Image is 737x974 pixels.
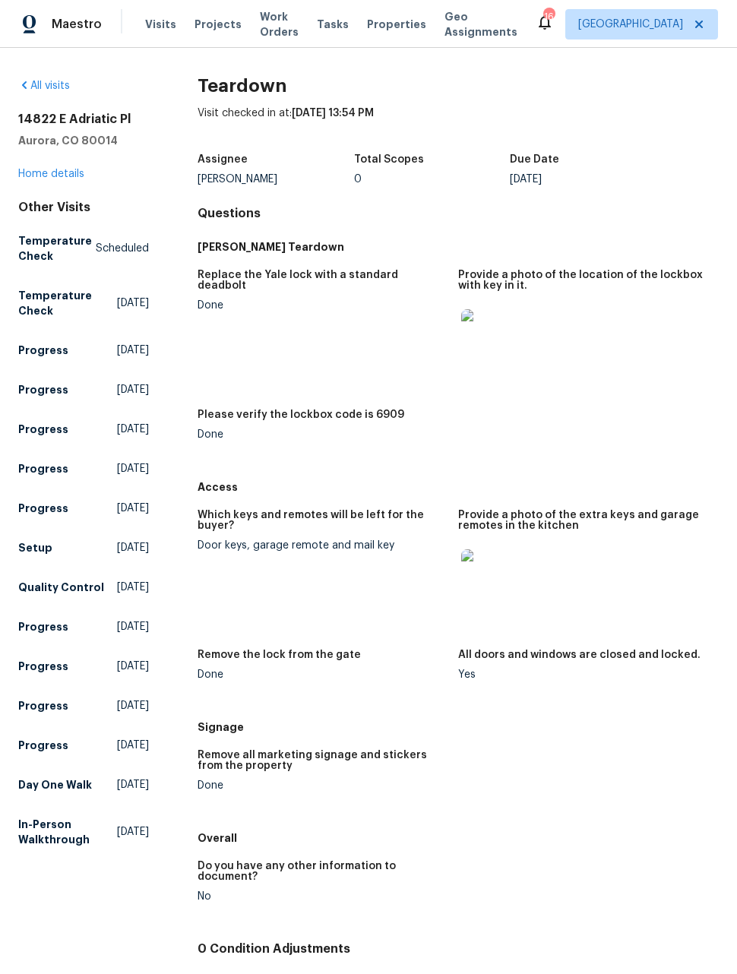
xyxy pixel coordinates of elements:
div: 0 [354,174,511,185]
div: Visit checked in at: [198,106,719,145]
h5: Aurora, CO 80014 [18,133,149,148]
span: Visits [145,17,176,32]
div: Done [198,780,446,791]
span: Scheduled [96,241,149,256]
div: 16 [543,9,554,24]
span: Tasks [317,19,349,30]
span: [DATE] [117,659,149,674]
h5: All doors and windows are closed and locked. [458,650,701,660]
h5: Please verify the lockbox code is 6909 [198,410,404,420]
a: Progress[DATE] [18,732,149,759]
a: Temperature Check[DATE] [18,282,149,324]
div: Done [198,429,446,440]
div: [DATE] [510,174,666,185]
h5: Progress [18,343,68,358]
div: Yes [458,669,707,680]
a: Progress[DATE] [18,653,149,680]
h5: Overall [198,830,719,846]
span: Properties [367,17,426,32]
h5: Provide a photo of the extra keys and garage remotes in the kitchen [458,510,707,531]
h5: [PERSON_NAME] Teardown [198,239,719,255]
a: Progress[DATE] [18,416,149,443]
h5: In-Person Walkthrough [18,817,117,847]
span: [DATE] [117,580,149,595]
h5: Progress [18,659,68,674]
h5: Temperature Check [18,233,96,264]
h5: Provide a photo of the location of the lockbox with key in it. [458,270,707,291]
span: [DATE] [117,296,149,311]
a: Progress[DATE] [18,613,149,640]
div: Other Visits [18,200,149,215]
h5: Which keys and remotes will be left for the buyer? [198,510,446,531]
a: Temperature CheckScheduled [18,227,149,270]
a: In-Person Walkthrough[DATE] [18,811,149,853]
h4: 0 Condition Adjustments [198,941,719,957]
h4: Questions [198,206,719,221]
div: Done [198,300,446,311]
h5: Progress [18,422,68,437]
h5: Progress [18,698,68,713]
span: Work Orders [260,9,299,40]
h5: Do you have any other information to document? [198,861,446,882]
span: Projects [195,17,242,32]
span: [DATE] [117,422,149,437]
a: Progress[DATE] [18,455,149,482]
span: [DATE] [117,461,149,476]
div: [PERSON_NAME] [198,174,354,185]
h5: Day One Walk [18,777,92,792]
h5: Quality Control [18,580,104,595]
span: Geo Assignments [444,9,517,40]
span: [DATE] [117,343,149,358]
a: All visits [18,81,70,91]
h5: Setup [18,540,52,555]
h5: Progress [18,619,68,634]
a: Progress[DATE] [18,495,149,522]
span: Maestro [52,17,102,32]
h2: Teardown [198,78,719,93]
h5: Progress [18,501,68,516]
span: [GEOGRAPHIC_DATA] [578,17,683,32]
h5: Due Date [510,154,559,165]
h5: Remove the lock from the gate [198,650,361,660]
span: [DATE] [117,777,149,792]
h5: Signage [198,719,719,735]
h5: Replace the Yale lock with a standard deadbolt [198,270,446,291]
h5: Progress [18,461,68,476]
h5: Access [198,479,719,495]
a: Quality Control[DATE] [18,574,149,601]
span: [DATE] [117,698,149,713]
div: No [198,891,446,902]
span: [DATE] [117,382,149,397]
a: Day One Walk[DATE] [18,771,149,798]
h5: Progress [18,738,68,753]
span: [DATE] [117,824,149,840]
a: Progress[DATE] [18,376,149,403]
h5: Assignee [198,154,248,165]
h5: Remove all marketing signage and stickers from the property [198,750,446,771]
div: Door keys, garage remote and mail key [198,540,446,551]
div: Done [198,669,446,680]
a: Progress[DATE] [18,692,149,719]
h5: Temperature Check [18,288,117,318]
span: [DATE] [117,540,149,555]
span: [DATE] [117,501,149,516]
h2: 14822 E Adriatic Pl [18,112,149,127]
a: Setup[DATE] [18,534,149,561]
a: Home details [18,169,84,179]
span: [DATE] 13:54 PM [292,108,374,119]
a: Progress[DATE] [18,337,149,364]
h5: Total Scopes [354,154,424,165]
h5: Progress [18,382,68,397]
span: [DATE] [117,738,149,753]
span: [DATE] [117,619,149,634]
